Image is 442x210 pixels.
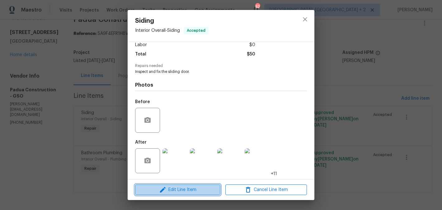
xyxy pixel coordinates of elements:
[247,50,255,59] span: $50
[135,64,307,68] span: Repairs needed
[184,27,208,34] span: Accepted
[135,41,147,50] span: Labor
[135,28,180,33] span: Interior Overall - Siding
[255,4,260,10] div: 62
[249,41,255,50] span: $0
[227,186,305,194] span: Cancel Line Item
[298,12,313,27] button: close
[135,82,307,88] h4: Photos
[137,186,219,194] span: Edit Line Item
[271,171,277,177] span: +11
[135,69,290,74] span: Inspect and fix the sliding door.
[135,140,147,145] h5: After
[135,100,150,104] h5: Before
[135,184,220,195] button: Edit Line Item
[135,50,146,59] span: Total
[225,184,307,195] button: Cancel Line Item
[135,17,209,24] span: Siding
